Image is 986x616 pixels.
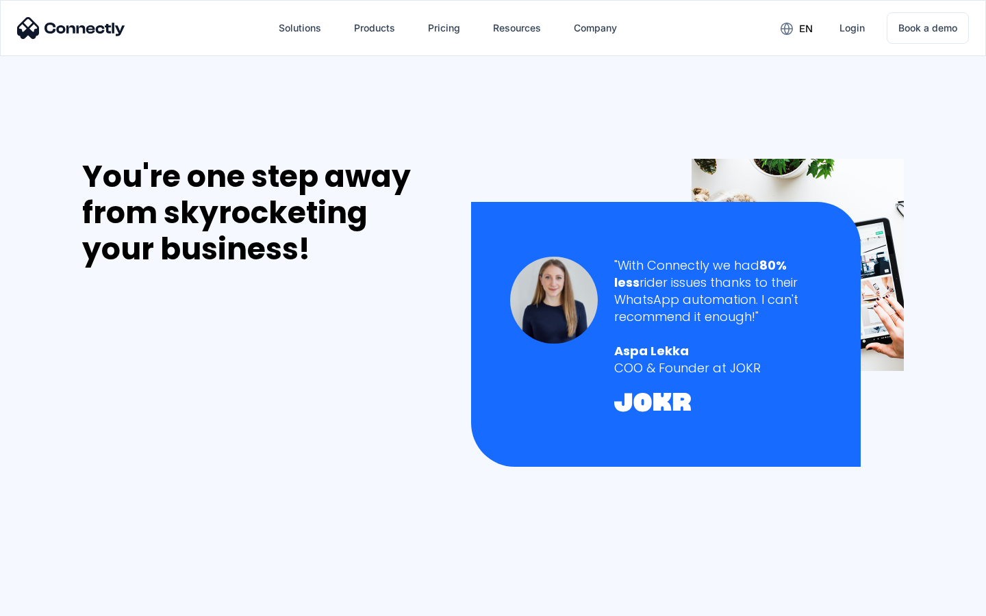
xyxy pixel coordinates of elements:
[887,12,969,44] a: Book a demo
[428,18,460,38] div: Pricing
[417,12,471,44] a: Pricing
[574,18,617,38] div: Company
[614,257,822,326] div: "With Connectly we had rider issues thanks to their WhatsApp automation. I can't recommend it eno...
[614,342,689,359] strong: Aspa Lekka
[839,18,865,38] div: Login
[27,592,82,611] ul: Language list
[799,19,813,38] div: en
[354,18,395,38] div: Products
[614,257,787,291] strong: 80% less
[82,159,442,267] div: You're one step away from skyrocketing your business!
[14,592,82,611] aside: Language selected: English
[17,17,125,39] img: Connectly Logo
[614,359,822,376] div: COO & Founder at JOKR
[829,12,876,44] a: Login
[493,18,541,38] div: Resources
[279,18,321,38] div: Solutions
[82,283,288,598] iframe: Form 0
